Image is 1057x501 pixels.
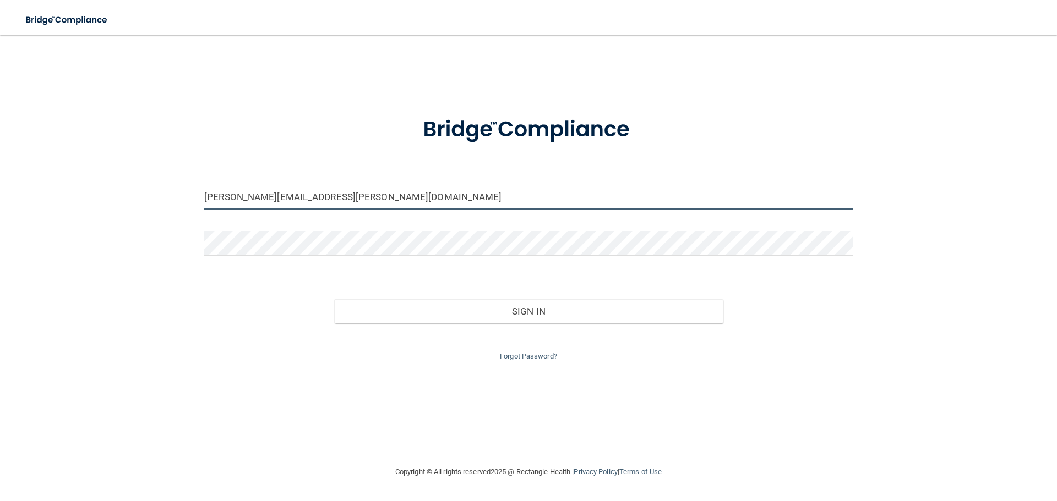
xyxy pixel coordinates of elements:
a: Forgot Password? [500,352,557,360]
img: bridge_compliance_login_screen.278c3ca4.svg [400,101,657,158]
button: Sign In [334,299,723,323]
a: Privacy Policy [574,467,617,476]
img: bridge_compliance_login_screen.278c3ca4.svg [17,9,118,31]
iframe: Drift Widget Chat Controller [867,423,1044,467]
a: Terms of Use [619,467,662,476]
input: Email [204,185,853,210]
div: Copyright © All rights reserved 2025 @ Rectangle Health | | [328,454,729,489]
